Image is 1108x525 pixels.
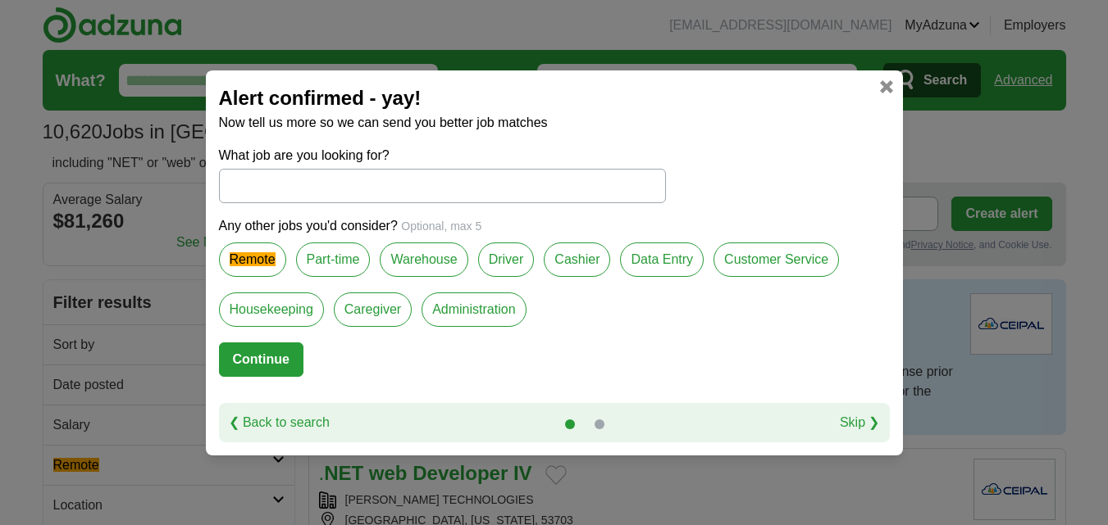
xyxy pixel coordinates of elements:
[219,292,324,327] label: Housekeeping
[219,113,890,133] p: Now tell us more so we can send you better job matches
[219,146,666,165] label: What job are you looking for?
[219,342,303,377] button: Continue
[334,292,412,327] label: Caregiver
[620,242,704,277] label: Data Entry
[544,242,610,277] label: Cashier
[229,413,330,432] a: ❮ Back to search
[380,242,467,277] label: Warehouse
[422,292,526,327] label: Administration
[219,216,890,236] p: Any other jobs you'd consider?
[840,413,880,432] a: Skip ❯
[478,242,535,277] label: Driver
[714,242,839,277] label: Customer Service
[219,84,890,113] h2: Alert confirmed - yay!
[230,252,276,266] multi-find-1-extension: highlighted by Multi Find
[401,220,481,233] span: Optional, max 5
[296,242,371,277] label: Part-time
